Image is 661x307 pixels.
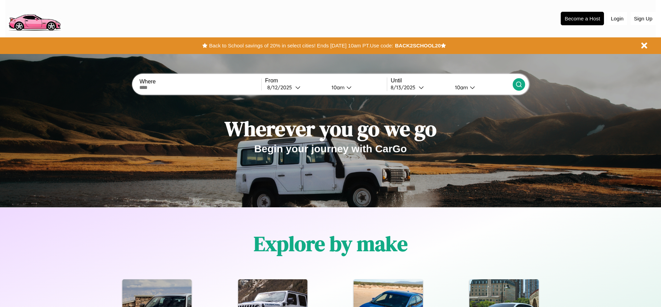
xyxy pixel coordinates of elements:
div: 10am [451,84,470,91]
label: From [265,78,387,84]
button: Sign Up [631,12,656,25]
img: logo [5,3,64,33]
button: 8/12/2025 [265,84,326,91]
button: 10am [449,84,512,91]
label: Until [391,78,512,84]
label: Where [139,79,261,85]
h1: Explore by make [254,229,408,258]
button: Login [607,12,627,25]
button: Become a Host [561,12,604,25]
b: BACK2SCHOOL20 [395,43,441,48]
div: 10am [328,84,346,91]
div: 8 / 12 / 2025 [267,84,295,91]
button: 10am [326,84,387,91]
div: 8 / 13 / 2025 [391,84,419,91]
button: Back to School savings of 20% in select cities! Ends [DATE] 10am PT.Use code: [207,41,395,51]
